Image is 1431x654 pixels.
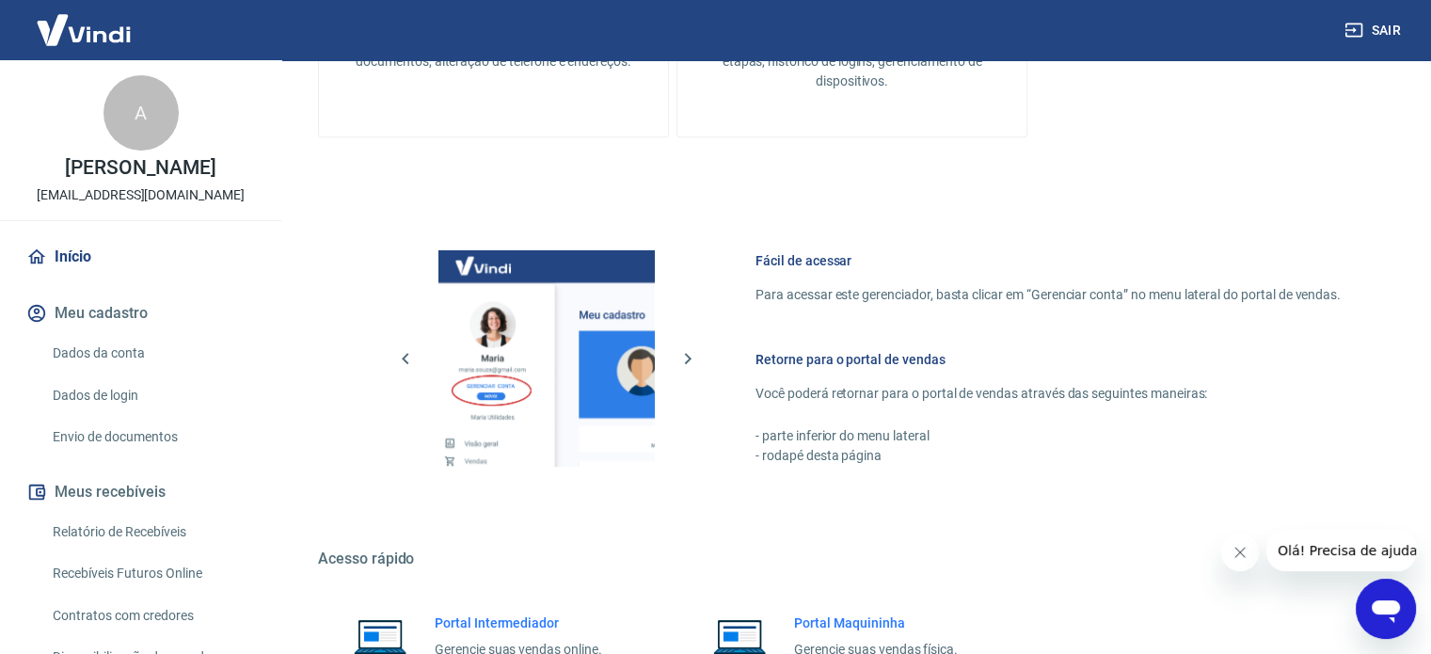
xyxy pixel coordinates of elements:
[755,350,1341,369] h6: Retorne para o portal de vendas
[65,158,215,178] p: [PERSON_NAME]
[23,293,259,334] button: Meu cadastro
[45,597,259,635] a: Contratos com credores
[755,384,1341,404] p: Você poderá retornar para o portal de vendas através das seguintes maneiras:
[438,250,655,467] img: Imagem da dashboard mostrando o botão de gerenciar conta na sidebar no lado esquerdo
[755,446,1341,466] p: - rodapé desta página
[103,75,179,151] div: A
[755,426,1341,446] p: - parte inferior do menu lateral
[708,32,996,91] p: Alteração de senha, autenticação em duas etapas, histórico de logins, gerenciamento de dispositivos.
[23,1,145,58] img: Vindi
[794,614,958,632] h6: Portal Maquininha
[45,334,259,373] a: Dados da conta
[45,513,259,551] a: Relatório de Recebíveis
[45,554,259,593] a: Recebíveis Futuros Online
[1341,13,1408,48] button: Sair
[45,418,259,456] a: Envio de documentos
[1221,534,1259,571] iframe: Fechar mensagem
[435,614,602,632] h6: Portal Intermediador
[45,376,259,415] a: Dados de login
[37,185,245,205] p: [EMAIL_ADDRESS][DOMAIN_NAME]
[1266,530,1416,571] iframe: Mensagem da empresa
[23,236,259,278] a: Início
[318,550,1386,568] h5: Acesso rápido
[23,471,259,513] button: Meus recebíveis
[755,251,1341,270] h6: Fácil de acessar
[1356,579,1416,639] iframe: Botão para abrir a janela de mensagens
[755,285,1341,305] p: Para acessar este gerenciador, basta clicar em “Gerenciar conta” no menu lateral do portal de ven...
[11,13,158,28] span: Olá! Precisa de ajuda?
